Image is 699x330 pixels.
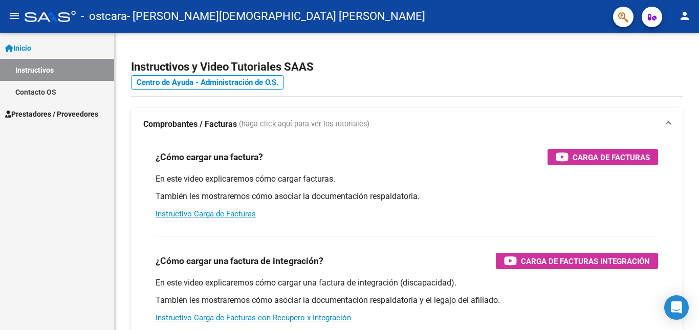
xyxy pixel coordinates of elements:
h3: ¿Cómo cargar una factura? [156,150,263,164]
span: - ostcara [81,5,127,28]
strong: Comprobantes / Facturas [143,119,237,130]
a: Instructivo Carga de Facturas con Recupero x Integración [156,313,351,322]
mat-icon: menu [8,10,20,22]
mat-expansion-panel-header: Comprobantes / Facturas (haga click aquí para ver los tutoriales) [131,108,683,141]
mat-icon: person [679,10,691,22]
h3: ¿Cómo cargar una factura de integración? [156,254,323,268]
span: - [PERSON_NAME][DEMOGRAPHIC_DATA] [PERSON_NAME] [127,5,425,28]
p: También les mostraremos cómo asociar la documentación respaldatoria y el legajo del afiliado. [156,295,658,306]
span: Prestadores / Proveedores [5,108,98,120]
div: Open Intercom Messenger [664,295,689,320]
button: Carga de Facturas Integración [496,253,658,269]
span: (haga click aquí para ver los tutoriales) [239,119,369,130]
span: Carga de Facturas [573,151,650,164]
button: Carga de Facturas [548,149,658,165]
h2: Instructivos y Video Tutoriales SAAS [131,57,683,77]
span: Inicio [5,42,31,54]
p: En este video explicaremos cómo cargar una factura de integración (discapacidad). [156,277,658,289]
p: También les mostraremos cómo asociar la documentación respaldatoria. [156,191,658,202]
p: En este video explicaremos cómo cargar facturas. [156,173,658,185]
a: Instructivo Carga de Facturas [156,209,256,218]
span: Carga de Facturas Integración [521,255,650,268]
a: Centro de Ayuda - Administración de O.S. [131,75,284,90]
